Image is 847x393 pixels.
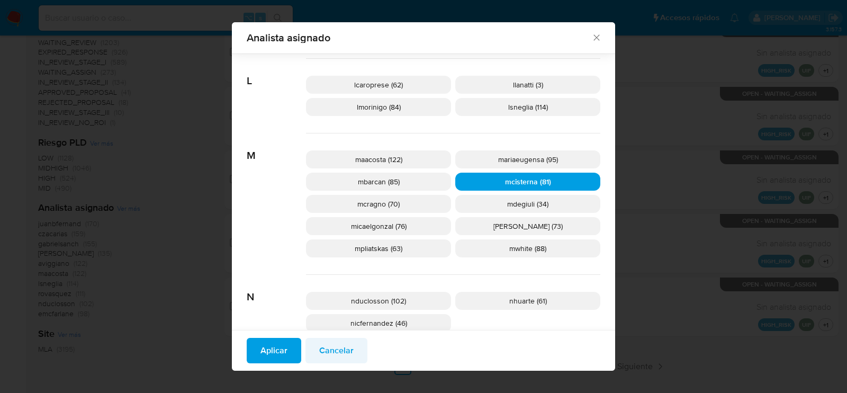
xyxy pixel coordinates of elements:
[455,195,600,213] div: mdegiuli (34)
[319,339,354,362] span: Cancelar
[306,76,451,94] div: lcaroprese (62)
[357,199,400,209] span: mcragno (70)
[455,292,600,310] div: nhuarte (61)
[509,296,547,306] span: nhuarte (61)
[513,79,543,90] span: llanatti (3)
[306,98,451,116] div: lmorinigo (84)
[358,176,400,187] span: mbarcan (85)
[357,102,401,112] span: lmorinigo (84)
[306,314,451,332] div: nicfernandez (46)
[455,239,600,257] div: mwhite (88)
[493,221,563,231] span: [PERSON_NAME] (73)
[306,292,451,310] div: nduclosson (102)
[306,239,451,257] div: mpliatskas (63)
[498,154,558,165] span: mariaeugensa (95)
[306,217,451,235] div: micaelgonzal (76)
[508,102,548,112] span: lsneglia (114)
[351,221,407,231] span: micaelgonzal (76)
[351,296,406,306] span: nduclosson (102)
[509,243,546,254] span: mwhite (88)
[355,243,402,254] span: mpliatskas (63)
[306,195,451,213] div: mcragno (70)
[505,176,551,187] span: mcisterna (81)
[305,338,367,363] button: Cancelar
[247,133,306,162] span: M
[591,32,601,42] button: Cerrar
[455,173,600,191] div: mcisterna (81)
[247,275,306,303] span: N
[247,32,591,43] span: Analista asignado
[455,76,600,94] div: llanatti (3)
[306,173,451,191] div: mbarcan (85)
[355,154,402,165] span: maacosta (122)
[247,338,301,363] button: Aplicar
[455,217,600,235] div: [PERSON_NAME] (73)
[260,339,287,362] span: Aplicar
[507,199,548,209] span: mdegiuli (34)
[354,79,403,90] span: lcaroprese (62)
[350,318,407,328] span: nicfernandez (46)
[455,98,600,116] div: lsneglia (114)
[247,59,306,87] span: L
[306,150,451,168] div: maacosta (122)
[455,150,600,168] div: mariaeugensa (95)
